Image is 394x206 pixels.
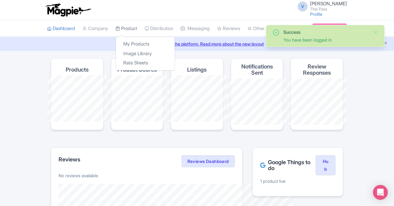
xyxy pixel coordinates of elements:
[182,155,235,168] a: Reviews Dashboard
[260,159,316,172] h2: Google Things to do
[373,185,388,200] div: Open Intercom Messenger
[283,29,368,35] div: Success
[82,20,108,37] a: Company
[383,40,388,47] button: Close announcement
[47,20,75,37] a: Dashboard
[260,178,335,184] p: 1 product live
[145,20,173,37] a: Distribution
[116,49,175,59] a: Image Library
[310,7,347,11] small: Thai Pass
[44,3,92,17] img: logo-ab69f6fb50320c5b225c76a69d11143b.png
[310,11,322,17] a: Profile
[59,172,235,179] p: No reviews available
[283,37,368,43] div: You have been logged in
[117,67,157,73] h4: Product Scores
[217,20,240,37] a: Reviews
[316,155,335,176] a: Hub
[296,64,338,76] h4: Review Responses
[294,1,347,11] a: V [PERSON_NAME] Thai Pass
[116,58,175,68] a: Rate Sheets
[236,64,278,76] h4: Notifications Sent
[66,67,89,73] h4: Products
[298,2,308,11] span: V
[116,39,175,49] a: My Products
[4,41,390,47] a: We made some updates to the platform. Read more about the new layout
[312,24,347,33] a: Subscription
[247,20,265,37] a: Other
[373,29,378,36] button: Close
[181,20,210,37] a: Messaging
[116,20,137,37] a: Product
[310,1,347,7] span: [PERSON_NAME]
[187,67,207,73] h4: Listings
[59,156,80,163] h2: Reviews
